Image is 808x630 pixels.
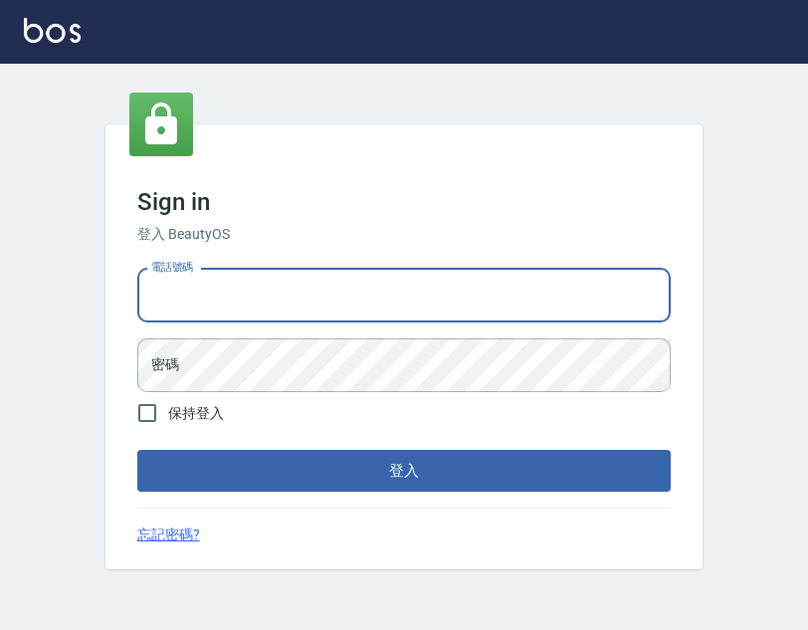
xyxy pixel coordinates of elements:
[168,403,224,424] span: 保持登入
[137,188,671,216] h3: Sign in
[24,18,81,43] img: Logo
[137,525,200,545] a: 忘記密碼?
[151,260,193,275] label: 電話號碼
[137,224,671,245] h6: 登入 BeautyOS
[137,450,671,492] button: 登入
